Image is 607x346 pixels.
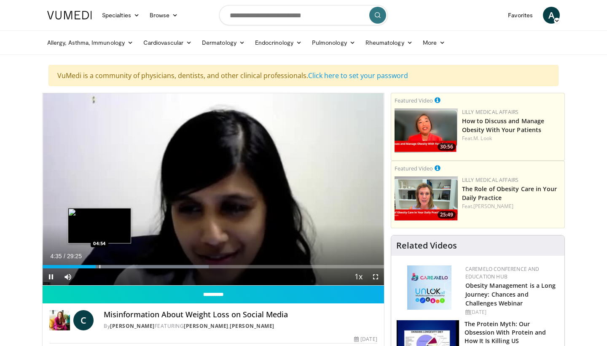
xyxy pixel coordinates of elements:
a: Favorites [503,7,538,24]
span: 29:25 [67,253,82,259]
a: Rheumatology [360,34,418,51]
div: Progress Bar [43,265,384,268]
a: Lilly Medical Affairs [462,176,519,184]
a: A [543,7,560,24]
a: 25:49 [395,176,458,221]
a: Click here to set your password [308,71,408,80]
button: Playback Rate [350,268,367,285]
a: Endocrinology [250,34,307,51]
a: Dermatology [197,34,250,51]
a: [PERSON_NAME] [184,322,228,330]
h3: The Protein Myth: Our Obsession With Protein and How It Is Killing US [465,320,559,345]
a: [PERSON_NAME] [110,322,155,330]
a: C [73,310,94,330]
input: Search topics, interventions [219,5,388,25]
a: [PERSON_NAME] [473,203,513,210]
div: [DATE] [354,335,377,343]
span: 30:56 [438,143,456,151]
span: 4:35 [50,253,62,259]
a: Obesity Management is a Long Journey: Chances and Challenges Webinar [465,281,556,307]
div: Feat. [462,203,561,210]
span: / [64,253,65,259]
div: VuMedi is a community of physicians, dentists, and other clinical professionals. [48,65,559,86]
video-js: Video Player [43,93,384,286]
a: Cardiovascular [138,34,197,51]
a: Browse [145,7,183,24]
img: VuMedi Logo [47,11,92,19]
a: The Role of Obesity Care in Your Daily Practice [462,185,557,202]
img: 45df64a9-a6de-482c-8a90-ada250f7980c.png.150x105_q85_autocrop_double_scale_upscale_version-0.2.jpg [407,265,451,310]
button: Pause [43,268,59,285]
a: Specialties [97,7,145,24]
a: More [418,34,450,51]
a: How to Discuss and Manage Obesity With Your Patients [462,117,545,134]
a: Allergy, Asthma, Immunology [42,34,138,51]
img: image.jpeg [68,208,131,243]
button: Fullscreen [367,268,384,285]
img: e1208b6b-349f-4914-9dd7-f97803bdbf1d.png.150x105_q85_crop-smart_upscale.png [395,176,458,221]
img: Dr. Carolynn Francavilla [49,310,70,330]
img: c98a6a29-1ea0-4bd5-8cf5-4d1e188984a7.png.150x105_q85_crop-smart_upscale.png [395,108,458,153]
span: 25:49 [438,211,456,219]
a: 30:56 [395,108,458,153]
small: Featured Video [395,97,433,104]
a: Lilly Medical Affairs [462,108,519,116]
a: M. Look [473,135,492,142]
div: [DATE] [465,308,558,316]
div: Feat. [462,135,561,142]
h4: Related Videos [396,241,457,251]
div: By FEATURING , [104,322,377,330]
a: Pulmonology [307,34,360,51]
a: [PERSON_NAME] [230,322,274,330]
small: Featured Video [395,165,433,172]
a: CaReMeLO Conference and Education Hub [465,265,540,280]
button: Mute [59,268,76,285]
h4: Misinformation About Weight Loss on Social Media [104,310,377,319]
